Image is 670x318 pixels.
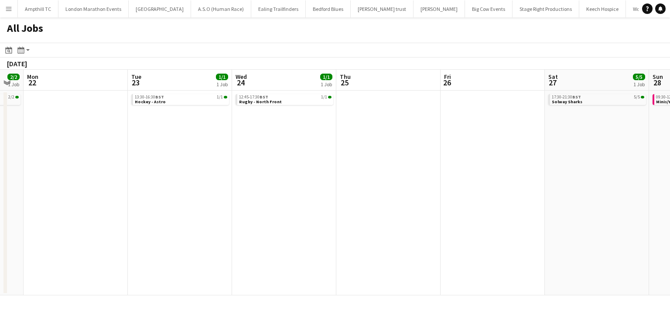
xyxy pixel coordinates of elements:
button: Wolf Runs [626,0,661,17]
button: Stage Right Productions [513,0,579,17]
button: [PERSON_NAME] [414,0,465,17]
button: [PERSON_NAME] trust [351,0,414,17]
button: Bedford Blues [306,0,351,17]
button: Ampthill TC [18,0,58,17]
button: [GEOGRAPHIC_DATA] [129,0,191,17]
button: Keech Hospice [579,0,626,17]
button: Big Cow Events [465,0,513,17]
button: Ealing Trailfinders [251,0,306,17]
button: London Marathon Events [58,0,129,17]
button: A.S.O (Human Race) [191,0,251,17]
div: [DATE] [7,59,27,68]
